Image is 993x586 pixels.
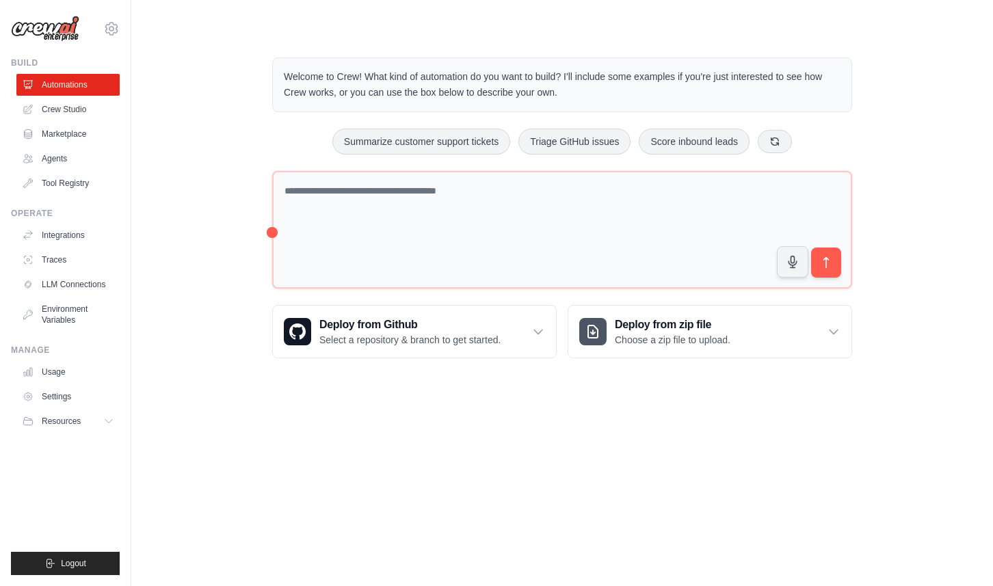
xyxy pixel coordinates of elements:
[42,416,81,427] span: Resources
[16,148,120,170] a: Agents
[16,249,120,271] a: Traces
[319,317,501,333] h3: Deploy from Github
[332,129,510,155] button: Summarize customer support tickets
[16,410,120,432] button: Resources
[319,333,501,347] p: Select a repository & branch to get started.
[615,333,730,347] p: Choose a zip file to upload.
[16,224,120,246] a: Integrations
[16,386,120,408] a: Settings
[61,558,86,569] span: Logout
[11,16,79,42] img: Logo
[284,69,840,101] p: Welcome to Crew! What kind of automation do you want to build? I'll include some examples if you'...
[16,172,120,194] a: Tool Registry
[518,129,631,155] button: Triage GitHub issues
[11,208,120,219] div: Operate
[16,298,120,331] a: Environment Variables
[16,361,120,383] a: Usage
[11,345,120,356] div: Manage
[16,98,120,120] a: Crew Studio
[16,274,120,295] a: LLM Connections
[615,317,730,333] h3: Deploy from zip file
[11,57,120,68] div: Build
[639,129,750,155] button: Score inbound leads
[11,552,120,575] button: Logout
[16,74,120,96] a: Automations
[16,123,120,145] a: Marketplace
